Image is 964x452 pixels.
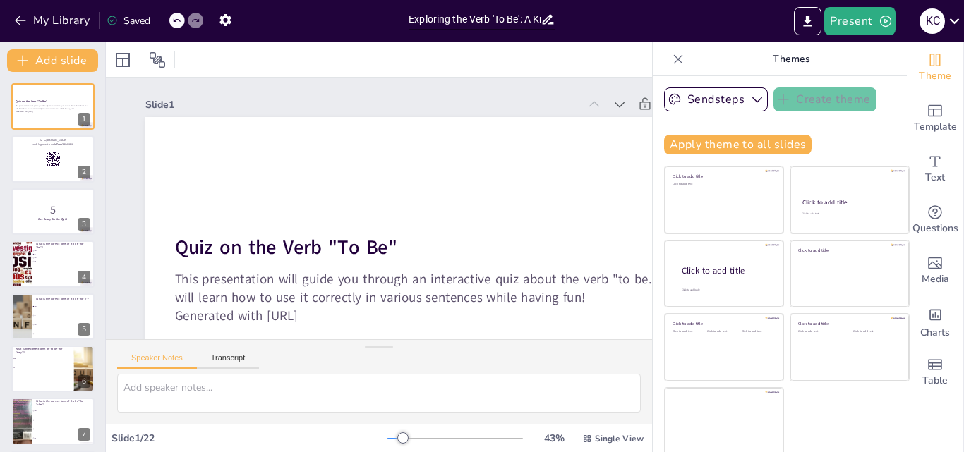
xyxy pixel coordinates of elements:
[907,347,963,398] div: Add a table
[36,296,90,300] p: What is the correct form of "to be" for "I"?
[682,265,772,277] div: Click to add title
[664,135,812,154] button: Apply theme to all slides
[46,138,66,142] strong: [DOMAIN_NAME]
[35,261,73,262] span: be
[907,93,963,144] div: Add ready made slides
[907,296,963,347] div: Add charts and graphs
[11,346,95,392] div: https://cdn.sendsteps.com/images/logo/sendsteps_logo_white.pnghttps://cdn.sendsteps.com/images/lo...
[11,188,95,235] div: https://cdn.sendsteps.com/images/logo/sendsteps_logo_white.pnghttps://cdn.sendsteps.com/images/lo...
[824,7,895,35] button: Present
[36,242,90,250] p: What is the correct form of "to be" for "he"?
[35,257,73,259] span: are
[920,8,945,34] div: k C
[742,330,773,334] div: Click to add text
[16,100,47,104] strong: Quiz on the Verb "To Be"
[673,330,704,334] div: Click to add text
[802,198,896,207] div: Click to add title
[13,385,73,386] span: be
[907,42,963,93] div: Change the overall theme
[35,324,94,325] span: are
[664,87,768,111] button: Sendsteps
[11,240,95,287] div: https://cdn.sendsteps.com/images/logo/sendsteps_logo_white.pnghttps://cdn.sendsteps.com/images/lo...
[682,288,771,292] div: Click to add body
[35,305,94,307] span: am
[673,321,773,326] div: Click to add title
[689,42,893,76] p: Themes
[197,353,260,369] button: Transcript
[35,333,94,334] span: be
[78,428,90,441] div: 7
[919,68,951,84] span: Theme
[11,83,95,130] div: https://cdn.sendsteps.com/images/logo/sendsteps_logo_white.pnghttps://cdn.sendsteps.com/images/lo...
[798,321,899,326] div: Click to add title
[907,245,963,296] div: Add images, graphics, shapes or video
[35,250,73,252] span: am
[16,142,90,146] p: and login with code
[175,307,702,325] p: Generated with [URL]
[16,138,90,142] p: Go to
[673,183,773,186] div: Click to add text
[7,49,98,72] button: Add slide
[16,110,90,113] p: Generated with [URL]
[35,314,94,316] span: is
[409,9,541,30] input: Insert title
[36,399,90,407] p: What is the correct form of "to be" for "she"?
[920,325,950,341] span: Charts
[773,87,876,111] button: Create theme
[914,119,957,135] span: Template
[11,293,95,340] div: https://cdn.sendsteps.com/images/logo/sendsteps_logo_white.pnghttps://cdn.sendsteps.com/images/lo...
[11,9,96,32] button: My Library
[16,105,90,110] p: This presentation will guide you through an interactive quiz about the verb "to be." You will lea...
[11,398,95,444] div: 7
[595,433,644,444] span: Single View
[13,367,73,368] span: is
[13,376,73,377] span: are
[107,14,150,28] div: Saved
[907,144,963,195] div: Add text boxes
[537,432,571,445] div: 43 %
[16,202,90,218] p: 5
[78,218,90,231] div: 3
[853,330,898,334] div: Click to add text
[78,323,90,336] div: 5
[78,113,90,126] div: 1
[35,437,94,439] span: be
[907,195,963,245] div: Get real-time input from your audience
[145,98,579,111] div: Slide 1
[925,170,945,185] span: Text
[13,358,73,360] span: am
[920,7,945,35] button: k C
[798,247,899,252] div: Click to add title
[117,353,197,369] button: Speaker Notes
[38,217,67,221] strong: Get Ready for the Quiz!
[922,373,948,389] span: Table
[35,429,94,430] span: are
[78,271,90,283] div: 4
[112,49,134,71] div: Layout
[912,221,958,236] span: Questions
[35,254,73,255] span: is
[149,51,166,68] span: Position
[16,347,70,355] p: What is the correct form of "to be" for "they"?
[35,410,94,412] span: am
[112,432,387,445] div: Slide 1 / 22
[175,234,397,261] strong: Quiz on the Verb "To Be"
[794,7,821,35] button: Export to PowerPoint
[35,420,94,421] span: is
[707,330,739,334] div: Click to add text
[175,270,702,307] p: This presentation will guide you through an interactive quiz about the verb "to be." You will lea...
[802,212,896,216] div: Click to add text
[78,375,90,388] div: 6
[798,330,843,334] div: Click to add text
[673,173,773,179] div: Click to add title
[922,271,949,287] span: Media
[78,166,90,178] div: 2
[11,135,95,182] div: https://cdn.sendsteps.com/images/logo/sendsteps_logo_white.pnghttps://cdn.sendsteps.com/images/lo...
